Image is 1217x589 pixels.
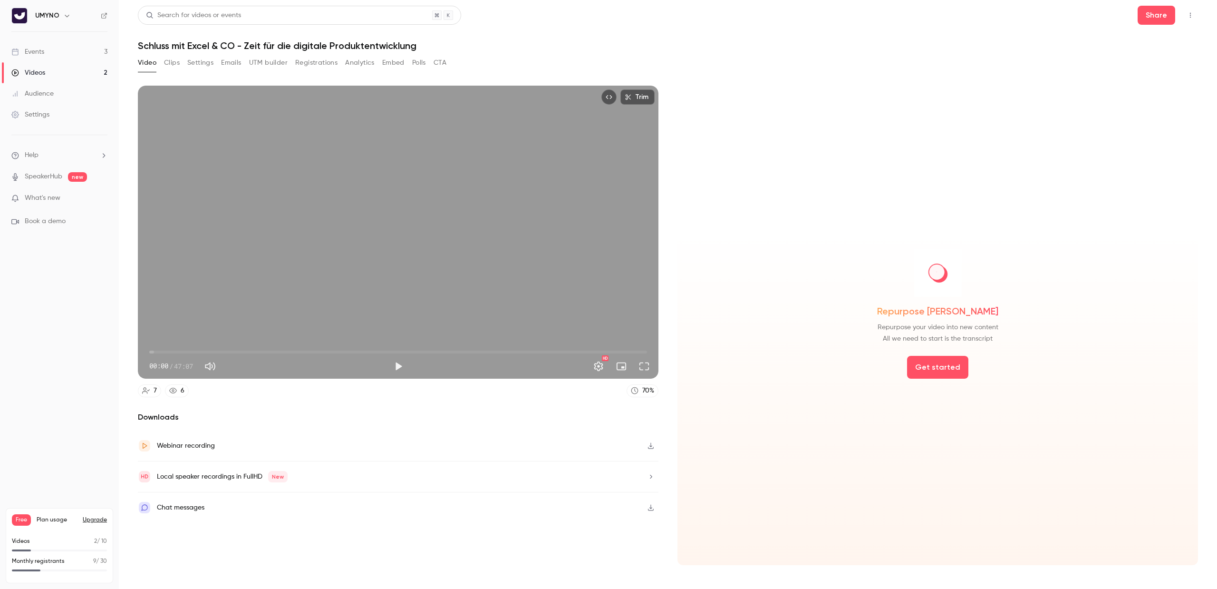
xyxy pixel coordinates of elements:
a: 7 [138,384,161,397]
div: Videos [11,68,45,78]
p: Videos [12,537,30,546]
button: Upgrade [83,516,107,524]
p: / 30 [93,557,107,566]
span: 00:00 [149,361,168,371]
span: 47:07 [174,361,193,371]
span: Repurpose your video into new content All we need to start is the transcript [878,322,998,344]
button: Embed video [601,89,617,105]
div: Local speaker recordings in FullHD [157,471,288,482]
a: 70% [627,384,658,397]
div: 7 [154,386,157,396]
div: 6 [181,386,184,396]
button: Get started [907,356,968,379]
button: Clips [164,55,180,70]
h6: UMYNO [35,11,59,20]
div: Settings [11,110,49,119]
h1: Schluss mit Excel & CO - Zeit für die digitale Produktentwicklung [138,40,1198,51]
div: 70 % [642,386,654,396]
div: Webinar recording [157,440,215,452]
p: / 10 [94,537,107,546]
button: CTA [434,55,446,70]
button: Video [138,55,156,70]
span: Book a demo [25,216,66,226]
span: New [268,471,288,482]
button: Turn on miniplayer [612,357,631,376]
span: 9 [93,559,96,564]
span: / [169,361,173,371]
button: Polls [412,55,426,70]
button: Analytics [345,55,375,70]
button: Share [1138,6,1175,25]
li: help-dropdown-opener [11,150,107,160]
button: Embed [382,55,405,70]
span: 2 [94,539,97,544]
a: SpeakerHub [25,172,62,182]
div: Search for videos or events [146,10,241,20]
span: Help [25,150,39,160]
span: Repurpose [PERSON_NAME] [877,304,998,318]
button: Full screen [635,357,654,376]
div: HD [602,355,608,361]
button: Play [389,357,408,376]
div: Events [11,47,44,57]
h2: Downloads [138,412,658,423]
button: UTM builder [249,55,288,70]
button: Settings [187,55,213,70]
span: new [68,172,87,182]
span: Free [12,514,31,526]
p: Monthly registrants [12,557,65,566]
button: Mute [201,357,220,376]
button: Top Bar Actions [1183,8,1198,23]
button: Emails [221,55,241,70]
button: Registrations [295,55,338,70]
span: What's new [25,193,60,203]
div: 00:00 [149,361,193,371]
span: Plan usage [37,516,77,524]
button: Trim [620,89,655,105]
button: Settings [589,357,608,376]
img: UMYNO [12,8,27,23]
div: Chat messages [157,502,204,513]
div: Audience [11,89,54,98]
a: 6 [165,384,189,397]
